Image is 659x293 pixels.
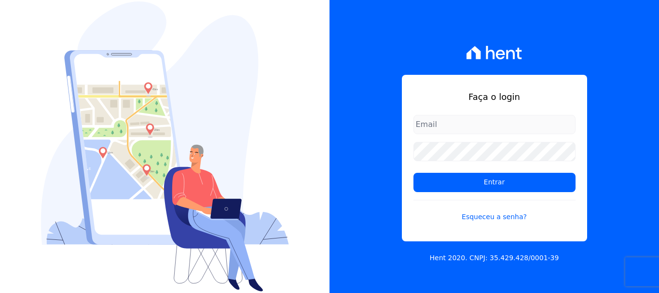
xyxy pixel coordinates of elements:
[430,253,559,263] p: Hent 2020. CNPJ: 35.429.428/0001-39
[41,1,289,292] img: Login
[413,115,576,134] input: Email
[413,200,576,222] a: Esqueceu a senha?
[413,90,576,103] h1: Faça o login
[413,173,576,192] input: Entrar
